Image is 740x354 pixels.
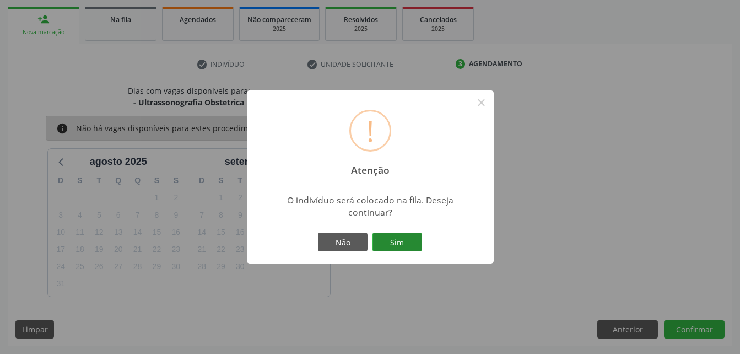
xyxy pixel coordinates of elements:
[318,233,368,251] button: Não
[366,111,374,150] div: !
[372,233,422,251] button: Sim
[341,157,399,176] h2: Atenção
[472,93,491,112] button: Close this dialog
[273,194,467,218] div: O indivíduo será colocado na fila. Deseja continuar?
